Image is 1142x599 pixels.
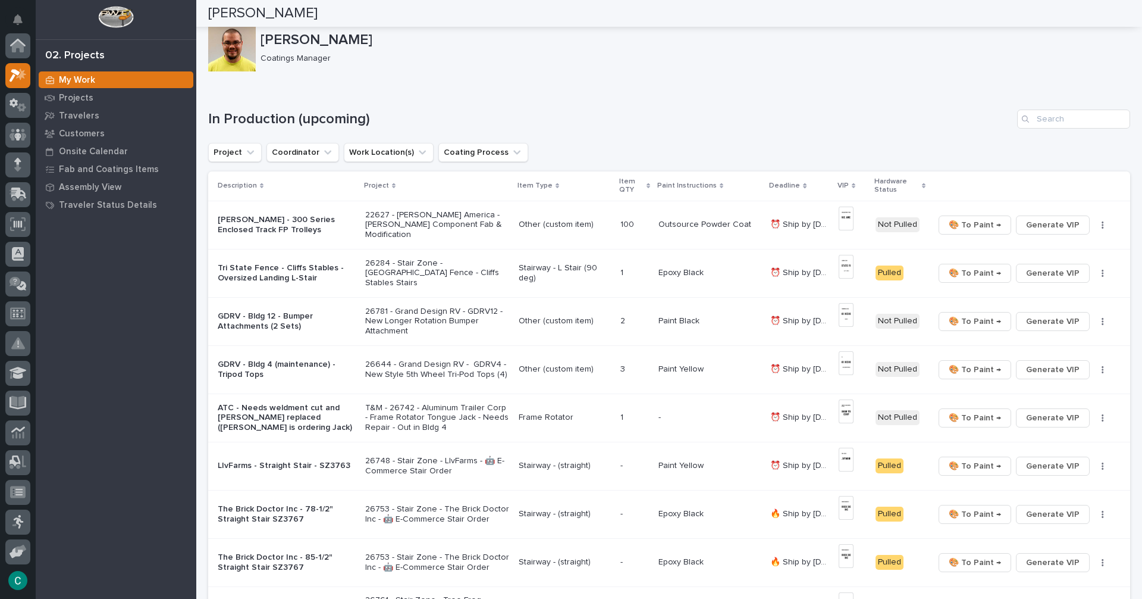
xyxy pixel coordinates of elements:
p: Paint Black [658,314,702,326]
span: 🎨 To Paint → [949,507,1001,522]
tr: GDRV - Bldg 12 - Bumper Attachments (2 Sets)26781 - Grand Design RV - GDRV12 - New Longer Rotatio... [208,297,1130,345]
button: 🎨 To Paint → [939,312,1011,331]
h1: In Production (upcoming) [208,111,1012,128]
p: Description [218,179,257,192]
div: 02. Projects [45,49,105,63]
p: 🔥 Ship by 8/28/25 [770,507,832,519]
span: 🎨 To Paint → [949,459,1001,473]
p: T&M - 26742 - Aluminum Trailer Corp - Frame Rotator Tongue Jack - Needs Repair - Out in Bldg 4 [365,403,510,433]
p: 22627 - [PERSON_NAME] America - [PERSON_NAME] Component Fab & Modification [365,210,510,240]
div: Pulled [876,555,903,570]
span: Generate VIP [1026,266,1080,280]
p: - [658,410,663,423]
button: Generate VIP [1016,553,1090,572]
span: 🎨 To Paint → [949,218,1001,232]
p: - [620,458,625,471]
p: Stairway - (straight) [519,557,611,567]
span: Generate VIP [1026,411,1080,425]
button: 🎨 To Paint → [939,360,1011,379]
div: Pulled [876,507,903,522]
p: Epoxy Black [658,507,706,519]
img: Workspace Logo [98,6,133,28]
p: 2 [620,314,628,326]
p: ⏰ Ship by 8/25/25 [770,410,832,423]
span: Generate VIP [1026,507,1080,522]
button: users-avatar [5,568,30,593]
p: ⏰ Ship by 8/25/25 [770,362,832,375]
tr: The Brick Doctor Inc - 78-1/2" Straight Stair SZ376726753 - Stair Zone - The Brick Doctor Inc - 🤖... [208,490,1130,538]
p: Travelers [59,111,99,121]
a: Assembly View [36,178,196,196]
p: ⏰ Ship by 8/22/25 [770,314,832,326]
p: [PERSON_NAME] [261,32,1125,49]
a: Customers [36,124,196,142]
p: Traveler Status Details [59,200,157,211]
button: Generate VIP [1016,360,1090,379]
p: 26753 - Stair Zone - The Brick Doctor Inc - 🤖 E-Commerce Stair Order [365,504,510,525]
p: GDRV - Bldg 4 (maintenance) - Tripod Tops [218,360,356,380]
p: 3 [620,362,628,375]
button: Coordinator [266,143,339,162]
p: 26753 - Stair Zone - The Brick Doctor Inc - 🤖 E-Commerce Stair Order [365,553,510,573]
button: 🎨 To Paint → [939,505,1011,524]
p: Hardware Status [874,175,919,197]
div: Notifications [15,14,30,33]
p: 100 [620,217,636,230]
p: Deadline [769,179,800,192]
p: 1 [620,410,626,423]
p: Stairway - L Stair (90 deg) [519,263,611,283]
a: Travelers [36,107,196,124]
p: GDRV - Bldg 12 - Bumper Attachments (2 Sets) [218,311,356,332]
p: 26284 - Stair Zone - [GEOGRAPHIC_DATA] Fence - Cliffs Stables Stairs [365,258,510,288]
p: The Brick Doctor Inc - 85-1/2" Straight Stair SZ3767 [218,553,356,573]
h2: [PERSON_NAME] [208,5,318,22]
p: Customers [59,129,105,139]
p: Epoxy Black [658,266,706,278]
p: ⏰ Ship by 8/13/25 [770,217,832,230]
span: Generate VIP [1026,363,1080,377]
p: - [620,555,625,567]
p: VIP [837,179,849,192]
div: Pulled [876,458,903,473]
div: Not Pulled [876,314,920,329]
button: 🎨 To Paint → [939,553,1011,572]
div: Pulled [876,266,903,280]
p: Stairway - (straight) [519,461,611,471]
p: [PERSON_NAME] - 300 Series Enclosed Track FP Trolleys [218,215,356,235]
p: Other (custom item) [519,220,611,230]
button: Generate VIP [1016,457,1090,476]
tr: GDRV - Bldg 4 (maintenance) - Tripod Tops26644 - Grand Design RV - GDRV4 - New Style 5th Wheel Tr... [208,345,1130,394]
button: 🎨 To Paint → [939,457,1011,476]
div: Not Pulled [876,410,920,425]
span: Generate VIP [1026,218,1080,232]
span: 🎨 To Paint → [949,411,1001,425]
span: 🎨 To Paint → [949,314,1001,329]
p: Item QTY [619,175,644,197]
span: Generate VIP [1026,556,1080,570]
tr: Tri State Fence - Cliffs Stables - Oversized Landing L-Stair26284 - Stair Zone - [GEOGRAPHIC_DATA... [208,249,1130,297]
p: 26644 - Grand Design RV - GDRV4 - New Style 5th Wheel Tri-Pod Tops (4) [365,360,510,380]
p: 26748 - Stair Zone - LIvFarms - 🤖 E-Commerce Stair Order [365,456,510,476]
a: Traveler Status Details [36,196,196,214]
button: 🎨 To Paint → [939,264,1011,283]
p: Assembly View [59,182,121,193]
p: 26781 - Grand Design RV - GDRV12 - New Longer Rotation Bumper Attachment [365,307,510,336]
button: Generate VIP [1016,505,1090,524]
p: 🔥 Ship by 8/28/25 [770,555,832,567]
span: Generate VIP [1026,459,1080,473]
p: Tri State Fence - Cliffs Stables - Oversized Landing L-Stair [218,263,356,283]
a: Projects [36,89,196,107]
a: Onsite Calendar [36,142,196,160]
button: 🎨 To Paint → [939,216,1011,235]
p: Onsite Calendar [59,146,128,157]
p: Frame Rotator [519,413,611,423]
button: Project [208,143,262,162]
p: Projects [59,93,93,104]
button: Coating Process [438,143,528,162]
p: 1 [620,266,626,278]
button: Generate VIP [1016,264,1090,283]
div: Not Pulled [876,362,920,377]
div: Not Pulled [876,217,920,232]
p: Item Type [517,179,553,192]
p: ATC - Needs weldment cut and [PERSON_NAME] replaced ([PERSON_NAME] is ordering Jack) [218,403,356,433]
